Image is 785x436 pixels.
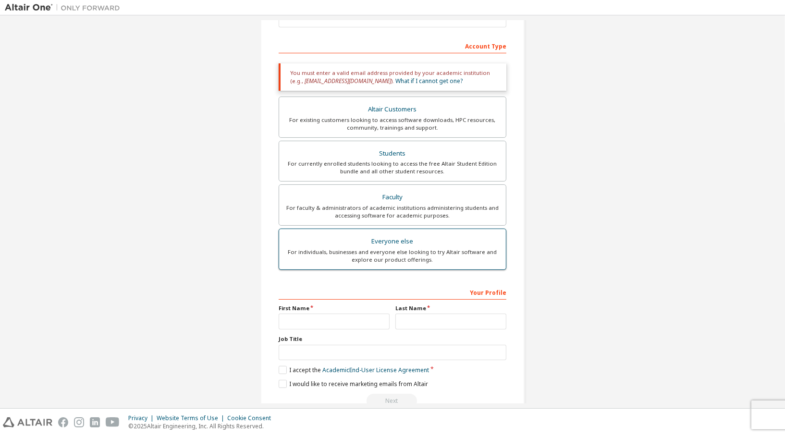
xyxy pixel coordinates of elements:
[285,235,500,248] div: Everyone else
[285,191,500,204] div: Faculty
[279,63,506,91] div: You must enter a valid email address provided by your academic institution (e.g., ).
[285,103,500,116] div: Altair Customers
[227,414,277,422] div: Cookie Consent
[128,422,277,430] p: © 2025 Altair Engineering, Inc. All Rights Reserved.
[279,335,506,343] label: Job Title
[285,160,500,175] div: For currently enrolled students looking to access the free Altair Student Edition bundle and all ...
[279,284,506,300] div: Your Profile
[285,248,500,264] div: For individuals, businesses and everyone else looking to try Altair software and explore our prod...
[128,414,157,422] div: Privacy
[58,417,68,427] img: facebook.svg
[285,147,500,160] div: Students
[395,304,506,312] label: Last Name
[74,417,84,427] img: instagram.svg
[279,304,390,312] label: First Name
[305,77,391,85] span: [EMAIL_ADDRESS][DOMAIN_NAME]
[322,366,429,374] a: Academic End-User License Agreement
[5,3,125,12] img: Altair One
[279,38,506,53] div: Account Type
[395,77,463,85] a: What if I cannot get one?
[3,417,52,427] img: altair_logo.svg
[279,380,428,388] label: I would like to receive marketing emails from Altair
[106,417,120,427] img: youtube.svg
[157,414,227,422] div: Website Terms of Use
[279,394,506,408] div: You need to provide your academic email
[90,417,100,427] img: linkedin.svg
[285,116,500,132] div: For existing customers looking to access software downloads, HPC resources, community, trainings ...
[279,366,429,374] label: I accept the
[285,204,500,219] div: For faculty & administrators of academic institutions administering students and accessing softwa...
